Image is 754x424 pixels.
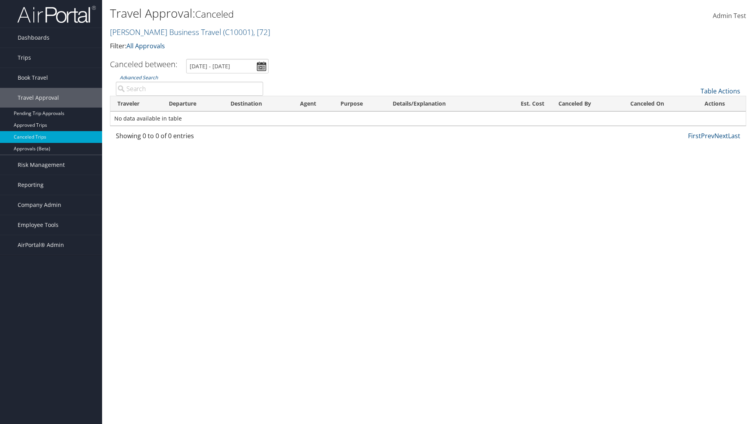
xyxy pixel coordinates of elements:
[253,27,270,37] span: , [ 72 ]
[126,42,165,50] a: All Approvals
[120,74,158,81] a: Advanced Search
[223,96,293,111] th: Destination: activate to sort column ascending
[195,7,234,20] small: Canceled
[701,87,740,95] a: Table Actions
[116,82,263,96] input: Advanced Search
[18,175,44,195] span: Reporting
[497,96,551,111] th: Est. Cost: activate to sort column ascending
[110,111,746,126] td: No data available in table
[110,96,162,111] th: Traveler: activate to sort column ascending
[333,96,386,111] th: Purpose
[713,4,746,28] a: Admin Test
[18,28,49,48] span: Dashboards
[697,96,746,111] th: Actions
[713,11,746,20] span: Admin Test
[623,96,697,111] th: Canceled On: activate to sort column ascending
[110,27,270,37] a: [PERSON_NAME] Business Travel
[110,5,534,22] h1: Travel Approval:
[110,59,178,69] h3: Canceled between:
[18,235,64,255] span: AirPortal® Admin
[701,132,714,140] a: Prev
[110,41,534,51] p: Filter:
[386,96,497,111] th: Details/Explanation
[18,215,59,235] span: Employee Tools
[18,155,65,175] span: Risk Management
[551,96,623,111] th: Canceled By: activate to sort column ascending
[186,59,269,73] input: [DATE] - [DATE]
[116,131,263,144] div: Showing 0 to 0 of 0 entries
[18,68,48,88] span: Book Travel
[728,132,740,140] a: Last
[293,96,333,111] th: Agent
[688,132,701,140] a: First
[17,5,96,24] img: airportal-logo.png
[18,195,61,215] span: Company Admin
[714,132,728,140] a: Next
[162,96,224,111] th: Departure: activate to sort column ascending
[18,48,31,68] span: Trips
[223,27,253,37] span: ( C10001 )
[18,88,59,108] span: Travel Approval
